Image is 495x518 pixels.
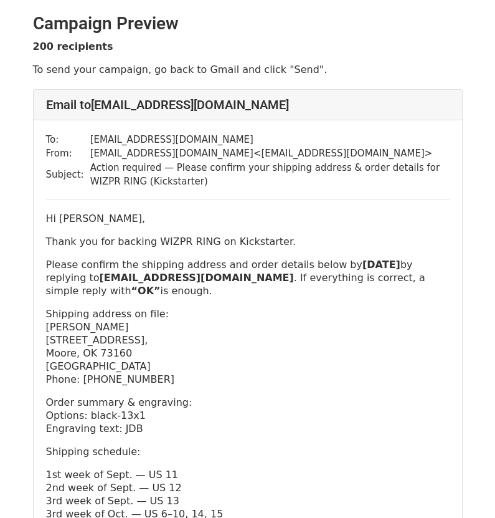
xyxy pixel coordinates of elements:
td: From: [46,146,90,161]
td: Subject: [46,161,90,189]
strong: 200 recipients [33,41,113,52]
p: Thank you for backing WIZPR RING on Kickstarter. [46,235,450,248]
h2: Campaign Preview [33,13,463,34]
td: Action required — Please confirm your shipping address & order details for WIZPR RING (Kickstarter) [90,161,450,189]
a: [EMAIL_ADDRESS][DOMAIN_NAME] [100,272,294,284]
p: Shipping schedule: [46,445,450,458]
p: To send your campaign, go back to Gmail and click "Send". [33,63,463,76]
p: Shipping address on file: [PERSON_NAME] [STREET_ADDRESS], Moore, OK 73160 [GEOGRAPHIC_DATA] Phone... [46,307,450,386]
p: Hi [PERSON_NAME], [46,212,450,225]
strong: [DATE] [362,259,400,271]
p: 2nd week of Sept. — US 12 [46,481,450,494]
p: Please confirm the shipping address and order details below by by replying to . If everything is ... [46,258,450,297]
td: [EMAIL_ADDRESS][DOMAIN_NAME] [90,133,450,147]
td: To: [46,133,90,147]
td: [EMAIL_ADDRESS][DOMAIN_NAME] < [EMAIL_ADDRESS][DOMAIN_NAME] > [90,146,450,161]
p: 1st week of Sept. — US 11 [46,468,450,481]
p: 3rd week of Sept. — US 13 [46,494,450,507]
p: Order summary & engraving: Options: black-13x1 Engraving text: JDB [46,396,450,435]
h4: Email to [EMAIL_ADDRESS][DOMAIN_NAME] [46,97,450,112]
strong: “OK” [131,285,161,297]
